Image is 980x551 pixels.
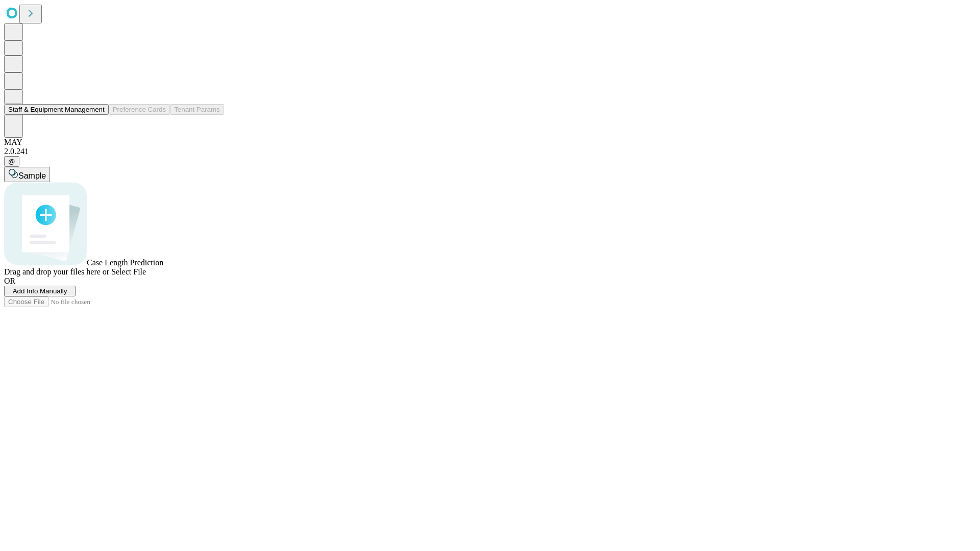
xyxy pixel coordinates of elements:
span: Add Info Manually [13,287,67,295]
button: Add Info Manually [4,286,76,296]
span: OR [4,277,15,285]
span: Sample [18,171,46,180]
button: @ [4,156,19,167]
div: 2.0.241 [4,147,976,156]
span: Case Length Prediction [87,258,163,267]
button: Staff & Equipment Management [4,104,109,115]
div: MAY [4,138,976,147]
span: Drag and drop your files here or [4,267,109,276]
button: Preference Cards [109,104,170,115]
span: Select File [111,267,146,276]
span: @ [8,158,15,165]
button: Tenant Params [170,104,224,115]
button: Sample [4,167,50,182]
